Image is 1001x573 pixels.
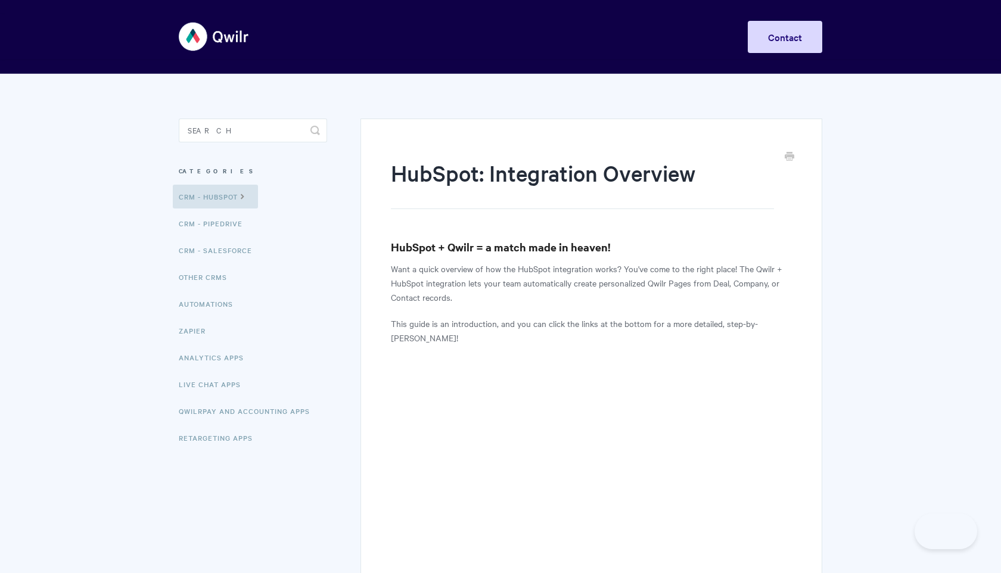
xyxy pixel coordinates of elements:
[391,158,774,209] h1: HubSpot: Integration Overview
[179,345,253,369] a: Analytics Apps
[179,238,261,262] a: CRM - Salesforce
[179,14,250,59] img: Qwilr Help Center
[179,426,262,450] a: Retargeting Apps
[391,239,792,256] h3: HubSpot + Qwilr = a match made in heaven!
[179,265,236,289] a: Other CRMs
[785,151,794,164] a: Print this Article
[179,319,214,342] a: Zapier
[915,513,977,549] iframe: Toggle Customer Support
[179,211,251,235] a: CRM - Pipedrive
[179,399,319,423] a: QwilrPay and Accounting Apps
[748,21,822,53] a: Contact
[391,316,792,345] p: This guide is an introduction, and you can click the links at the bottom for a more detailed, ste...
[391,261,792,304] p: Want a quick overview of how the HubSpot integration works? You've come to the right place! The Q...
[179,372,250,396] a: Live Chat Apps
[179,292,242,316] a: Automations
